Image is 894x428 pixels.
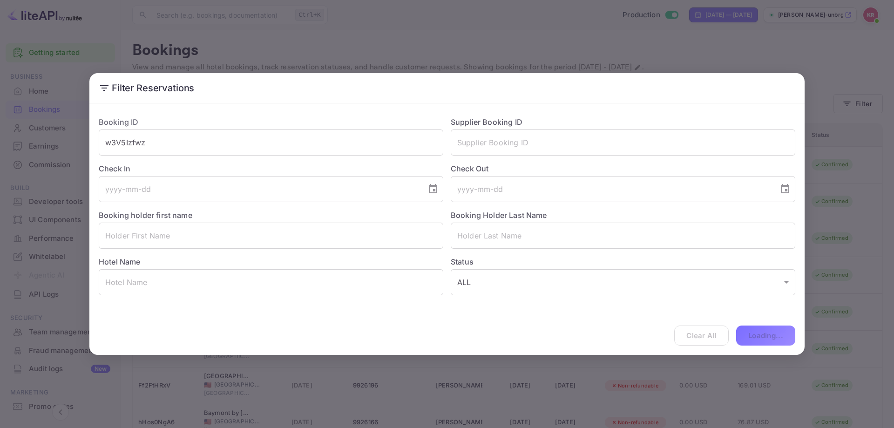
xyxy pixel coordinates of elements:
[776,180,794,198] button: Choose date
[451,223,795,249] input: Holder Last Name
[451,211,547,220] label: Booking Holder Last Name
[451,176,772,202] input: yyyy-mm-dd
[451,163,795,174] label: Check Out
[89,73,805,103] h2: Filter Reservations
[99,211,192,220] label: Booking holder first name
[99,117,139,127] label: Booking ID
[451,269,795,295] div: ALL
[99,176,420,202] input: yyyy-mm-dd
[99,257,141,266] label: Hotel Name
[451,129,795,156] input: Supplier Booking ID
[451,256,795,267] label: Status
[99,129,443,156] input: Booking ID
[99,269,443,295] input: Hotel Name
[99,163,443,174] label: Check In
[424,180,442,198] button: Choose date
[99,223,443,249] input: Holder First Name
[451,117,522,127] label: Supplier Booking ID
